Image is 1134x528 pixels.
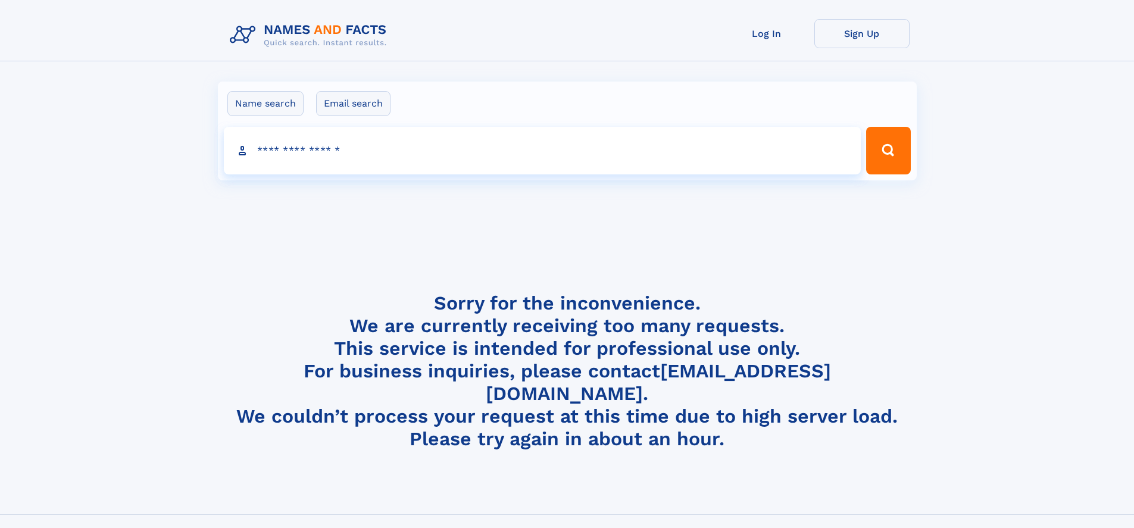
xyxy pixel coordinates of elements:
[225,19,396,51] img: Logo Names and Facts
[814,19,910,48] a: Sign Up
[224,127,861,174] input: search input
[227,91,304,116] label: Name search
[316,91,391,116] label: Email search
[866,127,910,174] button: Search Button
[486,360,831,405] a: [EMAIL_ADDRESS][DOMAIN_NAME]
[719,19,814,48] a: Log In
[225,292,910,451] h4: Sorry for the inconvenience. We are currently receiving too many requests. This service is intend...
